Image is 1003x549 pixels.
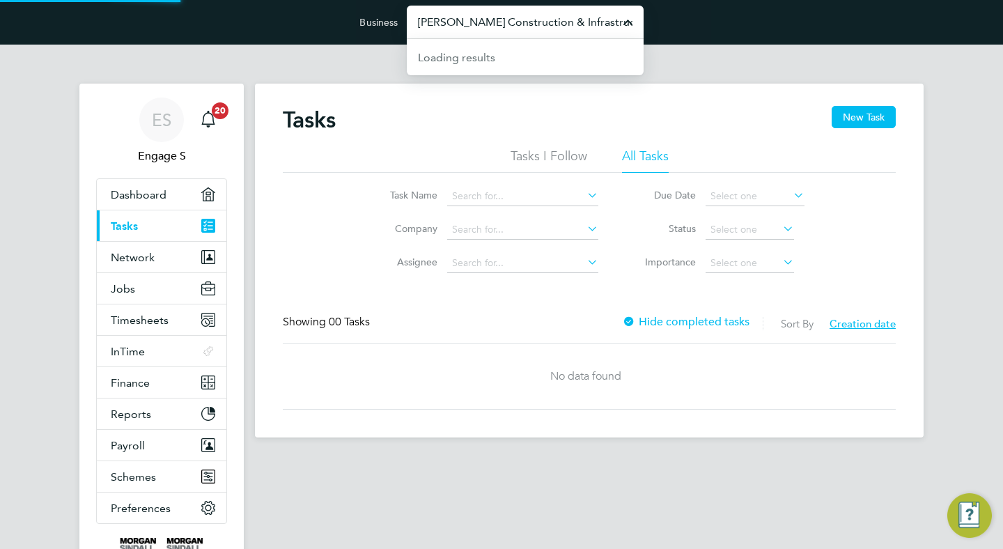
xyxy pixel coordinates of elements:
input: Select one [706,187,804,206]
button: Finance [97,367,226,398]
span: Network [111,251,155,264]
button: InTime [97,336,226,366]
input: Select one [706,220,794,240]
li: Tasks I Follow [511,148,587,173]
button: Reports [97,399,226,429]
a: 20 [194,98,222,142]
span: Timesheets [111,314,169,327]
label: Hide completed tasks [622,315,749,329]
button: Preferences [97,493,226,523]
span: ES [152,111,171,129]
button: Engage Resource Center [947,493,992,538]
span: Creation date [830,317,896,330]
h2: Tasks [283,106,336,134]
input: Search for... [447,220,598,240]
button: Timesheets [97,304,226,335]
span: Dashboard [111,188,166,201]
button: Jobs [97,273,226,304]
span: Tasks [111,219,138,233]
input: Select one [706,254,794,273]
label: Sort By [781,317,814,330]
a: Dashboard [97,179,226,210]
label: Task Name [375,189,437,201]
span: InTime [111,345,145,358]
span: Preferences [111,502,171,515]
span: Finance [111,376,150,389]
div: Loading results [418,49,495,66]
span: 00 Tasks [329,315,370,329]
button: Payroll [97,430,226,461]
input: Search for... [447,254,598,273]
input: Search for... [447,187,598,206]
span: Jobs [111,282,135,295]
span: Payroll [111,439,145,452]
div: Showing [283,315,373,330]
label: Business [359,16,398,29]
label: Importance [633,256,696,268]
button: New Task [832,106,896,128]
label: Status [633,222,696,235]
span: Reports [111,408,151,421]
label: Assignee [375,256,437,268]
button: Network [97,242,226,272]
span: Engage S [96,148,227,164]
span: Schemes [111,470,156,484]
a: Tasks [97,210,226,241]
label: Company [375,222,437,235]
a: ESEngage S [96,98,227,164]
label: Due Date [633,189,696,201]
button: Schemes [97,461,226,492]
div: No data found [283,369,889,384]
li: All Tasks [622,148,669,173]
span: 20 [212,102,228,119]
